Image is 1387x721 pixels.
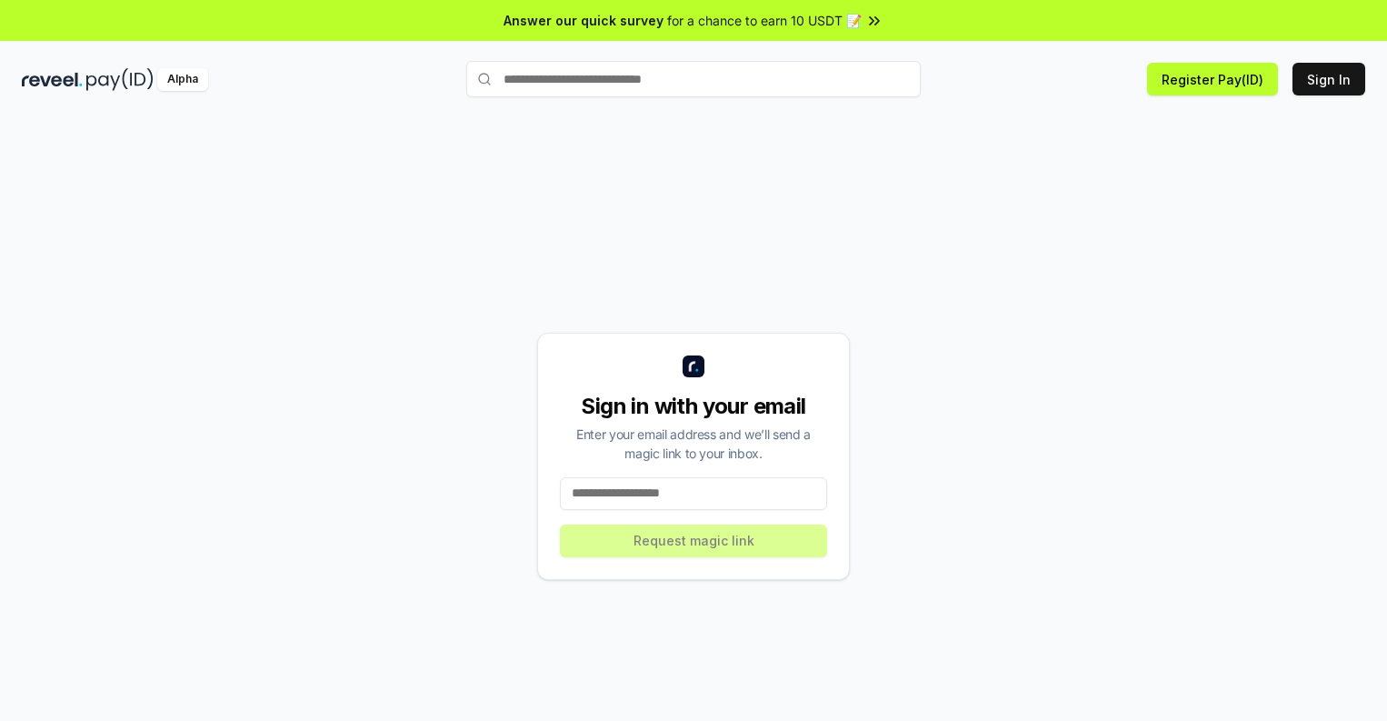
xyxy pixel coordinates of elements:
button: Register Pay(ID) [1147,63,1278,95]
img: reveel_dark [22,68,83,91]
div: Sign in with your email [560,392,827,421]
img: logo_small [683,355,704,377]
img: pay_id [86,68,154,91]
div: Alpha [157,68,208,91]
button: Sign In [1292,63,1365,95]
span: for a chance to earn 10 USDT 📝 [667,11,862,30]
div: Enter your email address and we’ll send a magic link to your inbox. [560,425,827,463]
span: Answer our quick survey [504,11,664,30]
